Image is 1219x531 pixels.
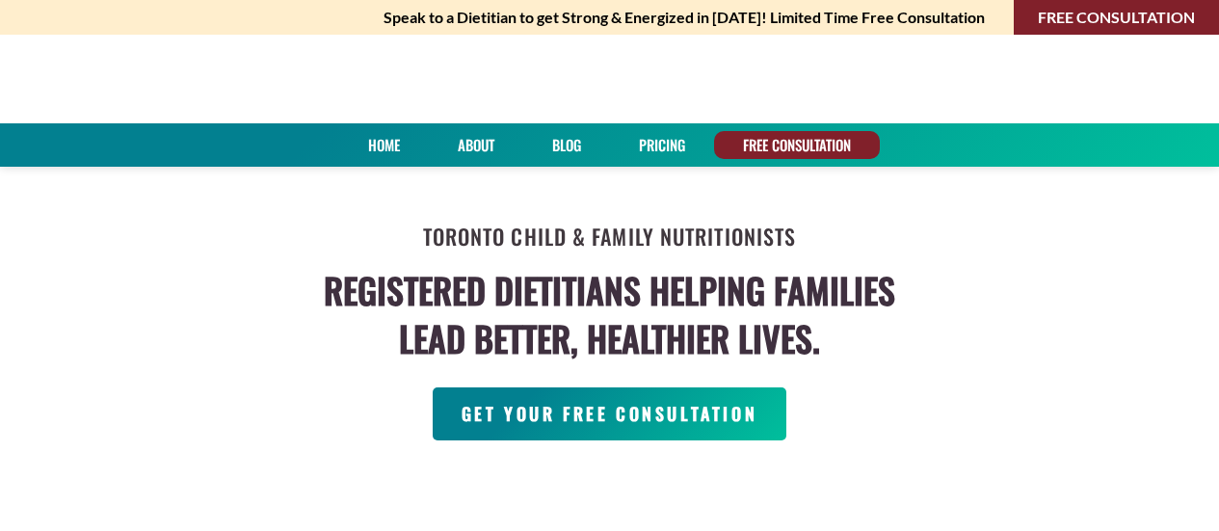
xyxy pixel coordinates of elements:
h4: Registered Dietitians helping families lead better, healthier lives. [324,266,895,363]
a: About [451,131,501,159]
a: FREE CONSULTATION [736,131,858,159]
a: GET YOUR FREE CONSULTATION [433,387,787,440]
a: Blog [545,131,588,159]
h2: Toronto Child & Family Nutritionists [423,218,797,256]
a: Home [361,131,407,159]
a: PRICING [632,131,692,159]
strong: Speak to a Dietitian to get Strong & Energized in [DATE]! Limited Time Free Consultation [384,4,985,31]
